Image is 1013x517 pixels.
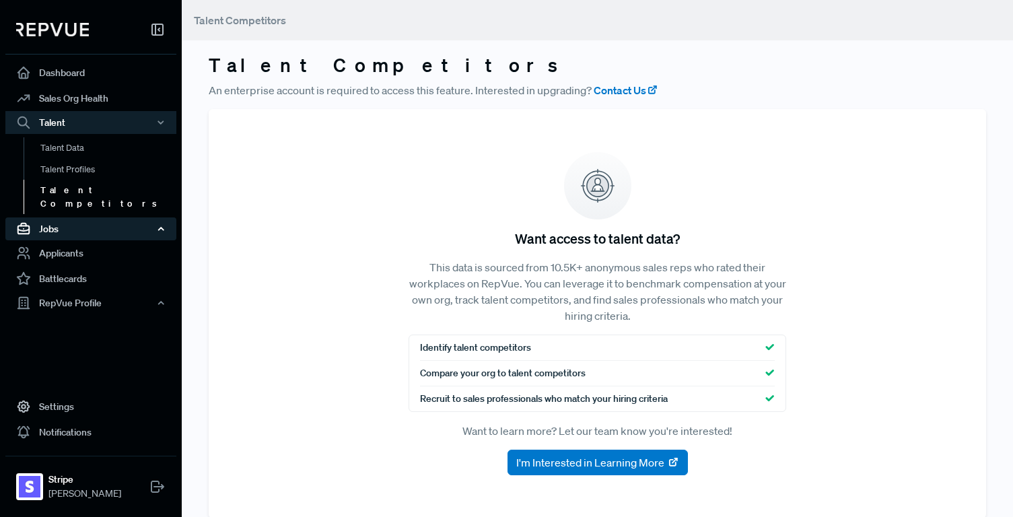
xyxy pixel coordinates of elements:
[5,111,176,134] button: Talent
[420,341,531,355] span: Identify talent competitors
[48,487,121,501] span: [PERSON_NAME]
[409,423,787,439] p: Want to learn more? Let our team know you're interested!
[515,230,680,246] h5: Want access to talent data?
[24,180,195,214] a: Talent Competitors
[5,240,176,266] a: Applicants
[48,473,121,487] strong: Stripe
[5,394,176,419] a: Settings
[420,366,586,380] span: Compare your org to talent competitors
[5,456,176,506] a: StripeStripe[PERSON_NAME]
[594,82,658,98] a: Contact Us
[19,476,40,497] img: Stripe
[420,392,668,406] span: Recruit to sales professionals who match your hiring criteria
[24,137,195,159] a: Talent Data
[5,291,176,314] button: RepVue Profile
[209,82,986,98] p: An enterprise account is required to access this feature. Interested in upgrading?
[194,13,286,27] span: Talent Competitors
[24,159,195,180] a: Talent Profiles
[209,54,986,77] h3: Talent Competitors
[5,217,176,240] button: Jobs
[5,266,176,291] a: Battlecards
[5,85,176,111] a: Sales Org Health
[516,454,664,471] span: I'm Interested in Learning More
[5,60,176,85] a: Dashboard
[5,419,176,445] a: Notifications
[508,450,688,475] button: I'm Interested in Learning More
[16,23,89,36] img: RepVue
[409,259,787,324] p: This data is sourced from 10.5K+ anonymous sales reps who rated their workplaces on RepVue. You c...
